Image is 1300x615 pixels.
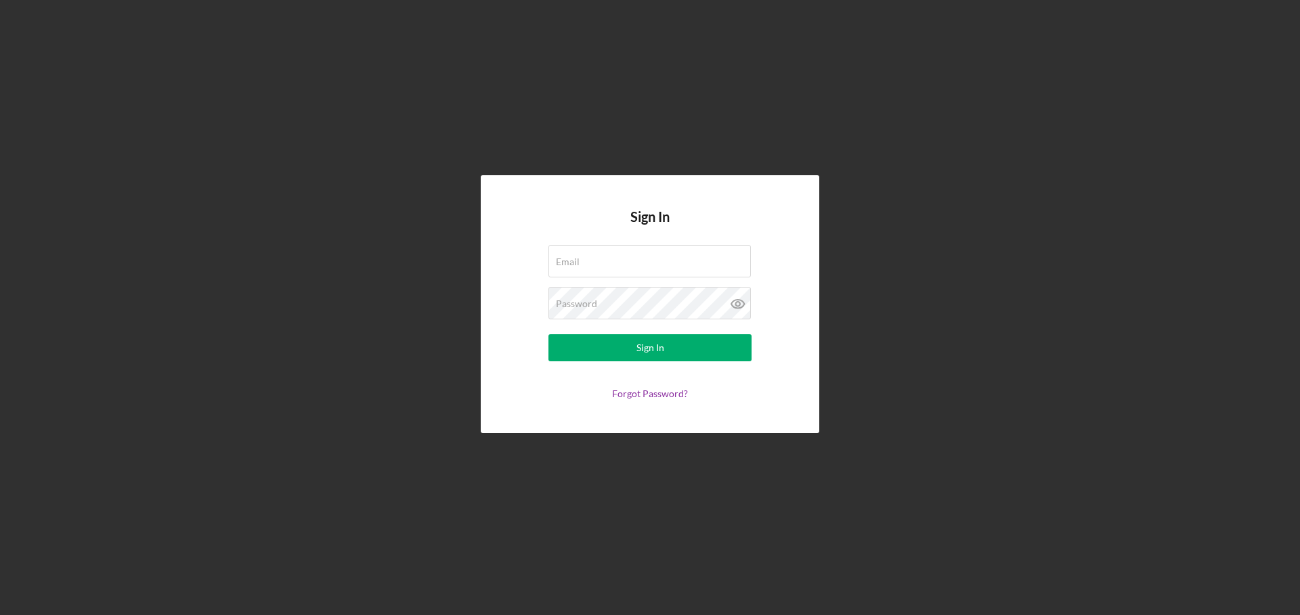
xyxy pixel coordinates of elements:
label: Email [556,256,580,267]
h4: Sign In [630,209,670,245]
div: Sign In [636,334,664,361]
label: Password [556,298,597,309]
button: Sign In [548,334,752,361]
a: Forgot Password? [612,388,688,399]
